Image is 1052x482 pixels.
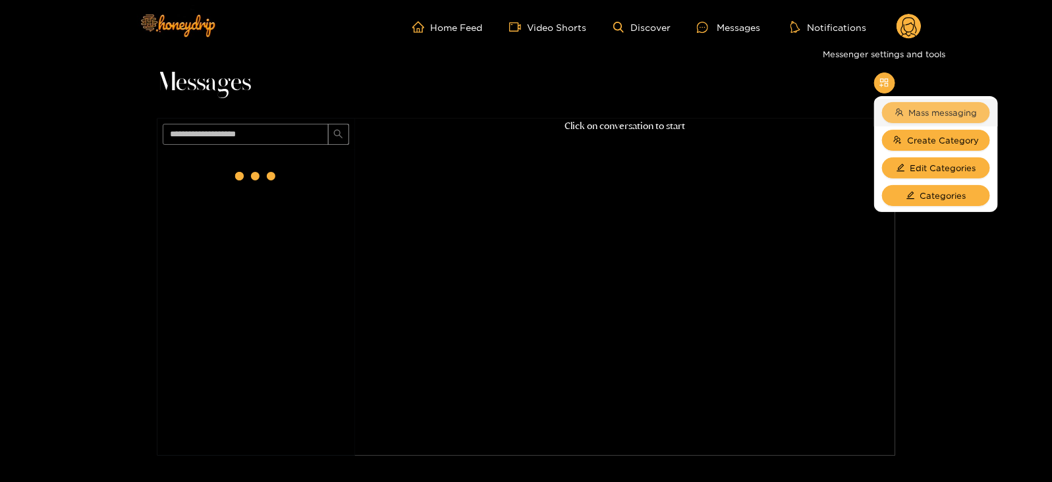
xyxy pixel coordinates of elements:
span: video-camera [509,21,528,33]
button: editCategories [882,185,990,206]
button: search [328,124,349,145]
a: Video Shorts [509,21,587,33]
span: appstore-add [879,78,889,89]
span: Create Category [907,134,979,147]
span: edit [906,191,915,201]
button: Notifications [787,20,870,34]
button: appstore-add [874,72,895,94]
span: usergroup-add [893,136,902,146]
div: Messenger settings and tools [817,43,951,65]
span: Mass messaging [909,106,978,119]
span: search [333,129,343,140]
span: edit [897,163,905,173]
span: home [412,21,431,33]
button: editEdit Categories [882,157,990,178]
span: Categories [920,189,966,202]
button: teamMass messaging [882,102,990,123]
p: Click on conversation to start [355,119,895,134]
button: usergroup-addCreate Category [882,130,990,151]
span: team [895,108,904,118]
span: Edit Categories [910,161,976,174]
span: Messages [157,67,252,99]
a: Discover [613,22,671,33]
div: Messages [697,20,760,35]
a: Home Feed [412,21,483,33]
